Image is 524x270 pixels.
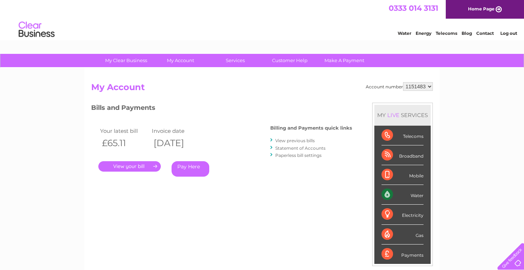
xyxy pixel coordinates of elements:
a: Water [398,31,411,36]
div: Water [382,185,424,205]
a: Contact [476,31,494,36]
a: Customer Help [260,54,319,67]
div: Telecoms [382,126,424,145]
div: Payments [382,245,424,264]
a: Log out [500,31,517,36]
a: Paperless bill settings [275,153,322,158]
th: [DATE] [150,136,202,150]
a: . [98,161,161,172]
a: Blog [462,31,472,36]
a: My Clear Business [97,54,156,67]
h4: Billing and Payments quick links [270,125,352,131]
a: Telecoms [436,31,457,36]
h2: My Account [91,82,433,96]
a: Energy [416,31,431,36]
th: £65.11 [98,136,150,150]
td: Invoice date [150,126,202,136]
a: View previous bills [275,138,315,143]
div: LIVE [386,112,401,118]
h3: Bills and Payments [91,103,352,115]
div: Clear Business is a trading name of Verastar Limited (registered in [GEOGRAPHIC_DATA] No. 3667643... [93,4,432,35]
a: Services [206,54,265,67]
div: Electricity [382,205,424,224]
a: Pay Here [172,161,209,177]
div: Account number [366,82,433,91]
a: 0333 014 3131 [389,4,438,13]
a: My Account [151,54,210,67]
img: logo.png [18,19,55,41]
div: Mobile [382,165,424,185]
div: Broadband [382,145,424,165]
a: Statement of Accounts [275,145,326,151]
td: Your latest bill [98,126,150,136]
div: MY SERVICES [374,105,431,125]
a: Make A Payment [315,54,374,67]
div: Gas [382,225,424,245]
